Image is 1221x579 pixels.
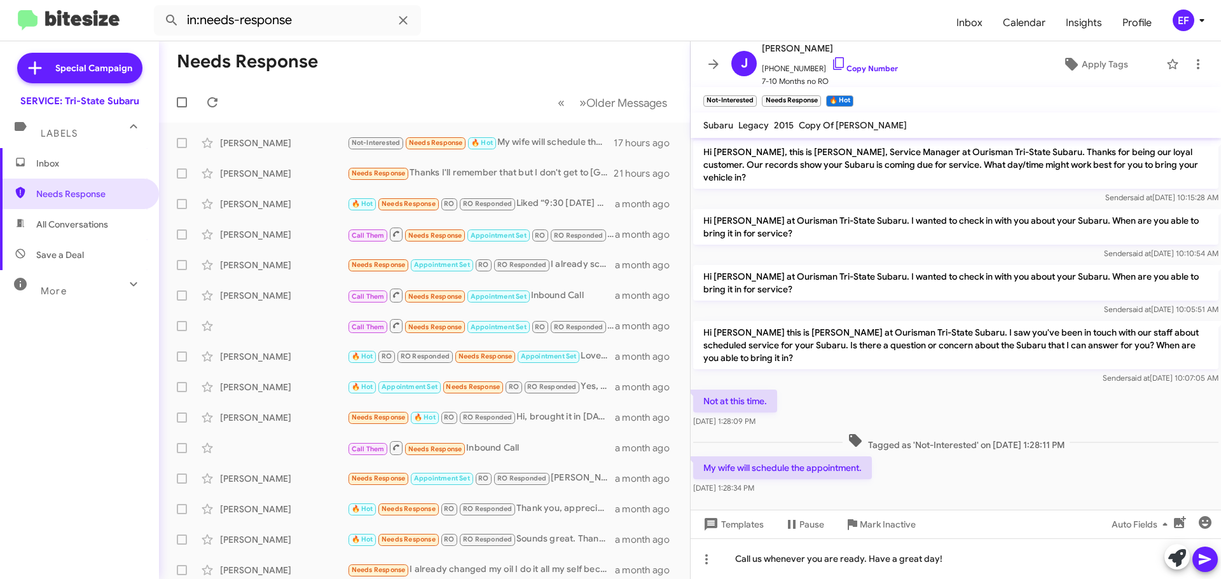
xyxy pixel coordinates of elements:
small: Needs Response [762,95,820,107]
div: [PERSON_NAME] [220,503,347,515]
a: Profile [1112,4,1162,41]
div: [PERSON_NAME] [220,472,347,485]
button: Next [572,90,675,116]
span: Inbox [36,157,144,170]
div: 21 hours ago [614,167,680,180]
h1: Needs Response [177,51,318,72]
span: RO [444,505,454,513]
span: Pause [799,513,824,536]
span: RO [535,231,545,240]
span: [PHONE_NUMBER] [762,56,898,75]
span: Needs Response [36,187,144,200]
span: RO [509,383,519,391]
a: Copy Number [831,64,898,73]
span: 🔥 Hot [352,505,373,513]
div: a month ago [615,228,680,241]
input: Search [154,5,421,36]
div: Hi, brought it in [DATE] for service [347,410,615,425]
span: » [579,95,586,111]
div: SERVICE: Tri-State Subaru [20,95,139,107]
span: Needs Response [382,200,436,208]
span: Mark Inactive [860,513,916,536]
span: Templates [701,513,764,536]
span: Sender [DATE] 10:10:54 AM [1104,249,1218,258]
span: Needs Response [352,474,406,482]
span: Needs Response [446,383,500,391]
p: Hi [PERSON_NAME] at Ourisman Tri-State Subaru. I wanted to check in with you about your Subaru. W... [693,265,1218,301]
div: a month ago [615,411,680,424]
div: Loved “You're welcome! If you need anything else, feel free to ask. 🙂” [347,349,615,364]
span: Appointment Set [471,292,527,301]
span: Call Them [352,323,385,331]
div: [PERSON_NAME] [220,198,347,210]
div: I already changed my oil I do it all my self because you guys did it once and some one rotated my... [347,562,615,577]
div: [PERSON_NAME] [220,350,347,363]
span: RO [478,261,488,269]
span: RO Responded [554,231,603,240]
span: Not-Interested [352,139,401,147]
div: [PERSON_NAME] [220,228,347,241]
span: Needs Response [408,323,462,331]
div: Thank you, appreciate the reminder. [347,501,615,516]
span: Tagged as 'Not-Interested' on [DATE] 1:28:11 PM [843,433,1070,451]
span: [DATE] 1:28:34 PM [693,483,754,493]
div: a month ago [615,472,680,485]
span: Needs Response [408,445,462,453]
span: said at [1128,373,1150,383]
span: Call Them [352,292,385,301]
span: RO Responded [463,200,512,208]
span: [DATE] 1:28:09 PM [693,416,755,426]
div: My wife will schedule the appointment. [347,135,614,150]
span: RO [444,535,454,543]
span: Needs Response [352,566,406,574]
div: [PERSON_NAME] [220,167,347,180]
div: [PERSON_NAME] [220,381,347,393]
span: Older Messages [586,96,667,110]
p: Not at this time. [693,390,777,412]
div: [PERSON_NAME] [220,289,347,302]
span: 7-10 Months no RO [762,75,898,88]
div: a month ago [615,198,680,210]
div: Yes, thank you! [347,379,615,394]
button: Previous [550,90,572,116]
span: Subaru [703,119,733,131]
div: a month ago [615,503,680,515]
small: 🔥 Hot [826,95,853,107]
span: RO [444,200,454,208]
p: My wife will schedule the appointment. [693,456,872,479]
div: [PERSON_NAME] [220,564,347,576]
span: 🔥 Hot [471,139,493,147]
span: More [41,285,67,297]
span: said at [1129,304,1151,314]
span: Appointment Set [471,231,527,240]
span: J [741,53,748,74]
span: Appointment Set [382,383,438,391]
div: Inbound Call [347,440,615,456]
span: Legacy [738,119,769,131]
div: Please call [347,226,615,242]
span: Needs Response [352,169,406,177]
small: Not-Interested [703,95,757,107]
div: Sounds great. Thanks, [PERSON_NAME]. [347,532,615,547]
span: 2015 [774,119,794,131]
span: Needs Response [459,352,513,360]
span: Apply Tags [1082,53,1128,76]
button: Templates [691,513,774,536]
span: Save a Deal [36,249,84,261]
span: RO Responded [527,383,576,391]
a: Calendar [993,4,1056,41]
span: All Conversations [36,218,108,231]
span: Needs Response [409,139,463,147]
div: [PERSON_NAME] [220,259,347,271]
span: said at [1130,193,1152,202]
nav: Page navigation example [551,90,675,116]
span: RO [444,413,454,421]
div: Thanks I'll remember that but I don't get to [GEOGRAPHIC_DATA] very often [347,166,614,181]
span: 🔥 Hot [414,413,436,421]
span: RO [478,474,488,482]
button: Apply Tags [1030,53,1160,76]
span: RO Responded [463,535,512,543]
span: Needs Response [408,231,462,240]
